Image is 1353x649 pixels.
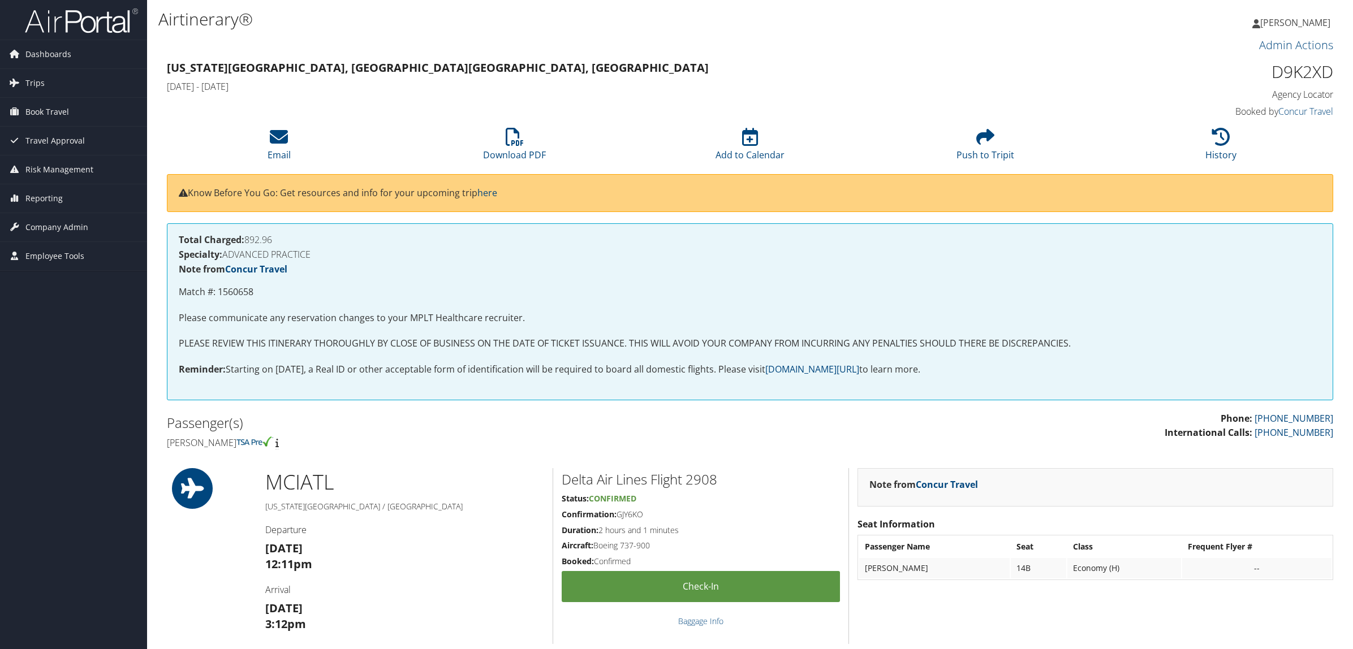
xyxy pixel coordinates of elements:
a: Concur Travel [225,263,287,275]
h4: Arrival [265,583,544,596]
div: -- [1188,563,1326,573]
a: [PERSON_NAME] [1252,6,1342,40]
h4: [DATE] - [DATE] [167,80,1037,93]
span: Employee Tools [25,242,84,270]
td: [PERSON_NAME] [859,558,1010,578]
h1: D9K2XD [1054,60,1333,84]
p: PLEASE REVIEW THIS ITINERARY THOROUGHLY BY CLOSE OF BUSINESS ON THE DATE OF TICKET ISSUANCE. THIS... [179,336,1321,351]
a: [PHONE_NUMBER] [1255,412,1333,425]
strong: 3:12pm [265,616,306,631]
p: Know Before You Go: Get resources and info for your upcoming trip [179,186,1321,201]
strong: Phone: [1221,412,1252,425]
a: Download PDF [483,134,546,161]
th: Class [1067,536,1181,557]
a: Add to Calendar [716,134,785,161]
p: Please communicate any reservation changes to your MPLT Healthcare recruiter. [179,311,1321,326]
a: [DOMAIN_NAME][URL] [765,363,859,375]
a: Baggage Info [678,616,723,626]
a: Check-in [562,571,840,602]
h1: Airtinerary® [158,7,947,31]
h4: Agency Locator [1054,88,1333,101]
a: Concur Travel [1278,105,1333,118]
span: Travel Approval [25,127,85,155]
td: 14B [1011,558,1066,578]
span: Risk Management [25,155,93,184]
strong: Reminder: [179,363,226,375]
h4: Departure [265,523,544,536]
img: tsa-precheck.png [236,436,273,447]
span: Company Admin [25,213,88,241]
p: Starting on [DATE], a Real ID or other acceptable form of identification will be required to boar... [179,362,1321,377]
strong: [US_STATE][GEOGRAPHIC_DATA], [GEOGRAPHIC_DATA] [GEOGRAPHIC_DATA], [GEOGRAPHIC_DATA] [167,60,709,75]
img: airportal-logo.png [25,7,138,34]
h1: MCI ATL [265,468,544,496]
strong: Note from [179,263,287,275]
strong: Booked: [562,556,594,566]
h4: 892.96 [179,235,1321,244]
strong: Note from [869,478,978,491]
span: Book Travel [25,98,69,126]
strong: Seat Information [858,518,935,530]
th: Seat [1011,536,1066,557]
strong: Status: [562,493,589,504]
h5: 2 hours and 1 minutes [562,525,840,536]
strong: [DATE] [265,540,303,556]
h5: [US_STATE][GEOGRAPHIC_DATA] / [GEOGRAPHIC_DATA] [265,501,544,512]
strong: Total Charged: [179,233,244,246]
h5: Boeing 737-900 [562,540,840,551]
span: Trips [25,69,45,97]
strong: Aircraft: [562,540,593,551]
strong: Specialty: [179,248,222,261]
span: Dashboards [25,40,71,68]
a: Concur Travel [916,478,978,491]
a: History [1205,134,1236,161]
h2: Delta Air Lines Flight 2908 [562,470,840,489]
p: Match #: 1560658 [179,285,1321,300]
h2: Passenger(s) [167,413,742,432]
th: Passenger Name [859,536,1010,557]
a: [PHONE_NUMBER] [1255,426,1333,439]
strong: 12:11pm [265,556,312,572]
h4: [PERSON_NAME] [167,436,742,449]
th: Frequent Flyer # [1182,536,1332,557]
a: Email [268,134,291,161]
a: Admin Actions [1259,37,1333,53]
h4: ADVANCED PRACTICE [179,250,1321,259]
strong: Duration: [562,525,598,535]
a: Push to Tripit [956,134,1014,161]
h5: Confirmed [562,556,840,567]
span: [PERSON_NAME] [1260,16,1330,29]
strong: Confirmation: [562,509,617,520]
strong: International Calls: [1165,426,1252,439]
h5: GJY6KO [562,509,840,520]
span: Confirmed [589,493,636,504]
strong: [DATE] [265,600,303,616]
td: Economy (H) [1067,558,1181,578]
h4: Booked by [1054,105,1333,118]
span: Reporting [25,184,63,213]
a: here [477,187,497,199]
